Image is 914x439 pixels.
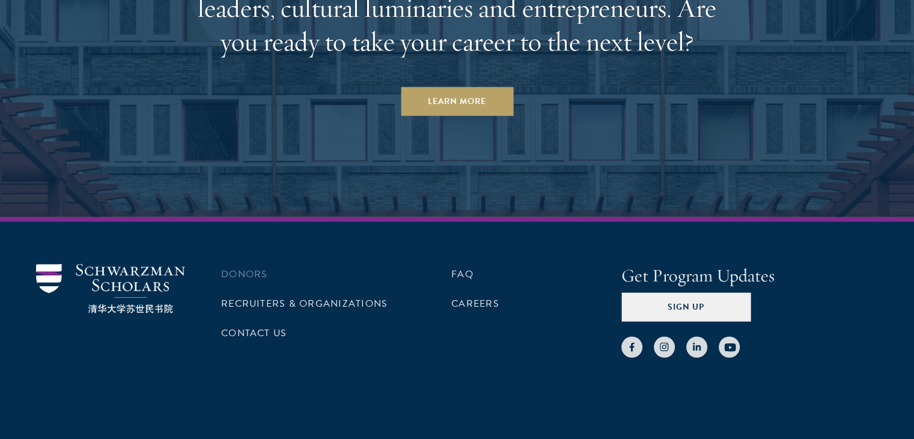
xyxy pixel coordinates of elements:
a: FAQ [451,267,474,281]
img: Schwarzman Scholars [36,264,185,314]
a: Donors [221,267,267,281]
a: Learn More [401,87,513,116]
h4: Get Program Updates [621,264,878,288]
a: Careers [451,296,499,311]
button: Sign Up [621,293,751,322]
a: Contact Us [221,326,287,340]
a: Recruiters & Organizations [221,296,388,311]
